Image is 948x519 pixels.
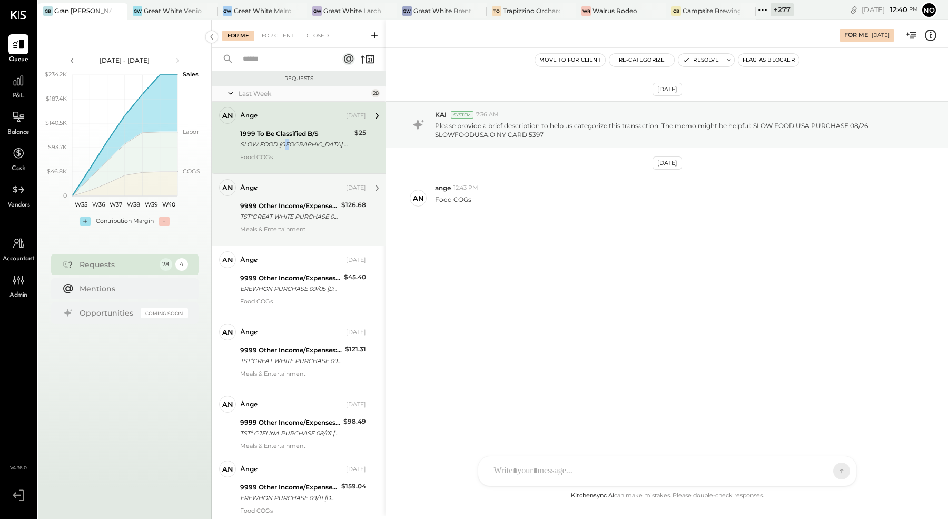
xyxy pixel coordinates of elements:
[671,6,681,16] div: CB
[240,442,366,449] div: Meals & Entertainment
[54,6,112,15] div: Gran [PERSON_NAME] (New)
[7,128,29,138] span: Balance
[12,164,25,174] span: Cash
[503,6,560,15] div: Trapizzino Orchard
[872,32,890,39] div: [DATE]
[45,71,67,78] text: $234.2K
[240,493,338,503] div: EREWHON PURCHASE 09/11 [DOMAIN_NAME] CA CARD 5397
[144,201,157,208] text: W39
[80,217,91,226] div: +
[159,217,170,226] div: -
[183,168,200,175] text: COGS
[240,345,342,356] div: 9999 Other Income/Expenses:To Be Classified
[240,428,340,438] div: TST* GJELINA PURCHASE 08/01 [GEOGRAPHIC_DATA] CARD 5397
[1,34,36,65] a: Queue
[402,6,412,16] div: GW
[45,119,67,126] text: $140.5K
[683,6,740,15] div: Campsite Brewing
[343,416,366,427] div: $98.49
[240,201,338,211] div: 9999 Other Income/Expenses:To Be Classified
[240,183,258,193] div: ange
[345,344,366,355] div: $121.31
[48,143,67,151] text: $93.7K
[1,270,36,300] a: Admin
[222,31,254,41] div: For Me
[1,143,36,174] a: Cash
[80,308,135,318] div: Opportunities
[344,272,366,282] div: $45.40
[160,258,172,271] div: 28
[240,370,366,385] div: Meals & Entertainment
[74,201,87,208] text: W35
[346,184,366,192] div: [DATE]
[678,54,723,66] button: Resolve
[46,95,67,102] text: $187.4K
[240,327,258,338] div: ange
[862,5,918,15] div: [DATE]
[535,54,605,66] button: Move to for client
[371,89,380,97] div: 28
[183,71,199,78] text: Sales
[43,6,53,16] div: GB
[346,256,366,265] div: [DATE]
[13,92,25,101] span: P&L
[141,308,188,318] div: Coming Soon
[240,211,338,222] div: TST*GREAT WHITE PURCHASE 08/07 [GEOGRAPHIC_DATA] [GEOGRAPHIC_DATA] CARD 5397
[1,107,36,138] a: Balance
[240,226,366,240] div: Meals & Entertainment
[63,192,67,199] text: 0
[453,184,478,192] span: 12:43 PM
[80,56,170,65] div: [DATE] - [DATE]
[323,6,381,15] div: Great White Larchmont
[346,465,366,474] div: [DATE]
[354,128,366,138] div: $25
[240,139,351,150] div: SLOW FOOD [GEOGRAPHIC_DATA] PURCHASE 08/26 [GEOGRAPHIC_DATA]O NY CARD 5397
[127,201,140,208] text: W38
[435,195,471,213] p: Food COGs
[240,283,341,294] div: EREWHON PURCHASE 09/05 [DOMAIN_NAME] CA CARD 5397
[1,180,36,210] a: Vendors
[96,217,154,226] div: Contribution Margin
[222,111,233,121] div: an
[240,255,258,266] div: ange
[133,6,142,16] div: GW
[240,111,258,121] div: ange
[80,259,154,270] div: Requests
[240,399,258,410] div: ange
[240,417,340,428] div: 9999 Other Income/Expenses:To Be Classified
[1,233,36,264] a: Accountant
[222,327,233,337] div: an
[609,54,675,66] button: Re-Categorize
[222,255,233,265] div: an
[581,6,591,16] div: WR
[9,291,27,300] span: Admin
[7,201,30,210] span: Vendors
[435,183,451,192] span: ange
[341,481,366,492] div: $159.04
[183,128,199,135] text: Labor
[222,183,233,193] div: an
[653,83,682,96] div: [DATE]
[223,6,232,16] div: GW
[256,31,299,41] div: For Client
[110,201,122,208] text: W37
[346,400,366,409] div: [DATE]
[921,2,937,18] button: No
[451,111,473,119] div: System
[80,283,183,294] div: Mentions
[47,168,67,175] text: $46.8K
[162,201,175,208] text: W40
[1,71,36,101] a: P&L
[592,6,637,15] div: Walrus Rodeo
[240,153,366,168] div: Food COGs
[9,55,28,65] span: Queue
[3,254,35,264] span: Accountant
[492,6,501,16] div: TO
[435,121,914,139] p: Please provide a brief description to help us categorize this transaction. The memo might be help...
[240,273,341,283] div: 9999 Other Income/Expenses:To Be Classified
[848,4,859,15] div: copy link
[476,111,499,119] span: 7:36 AM
[435,110,447,119] span: KAI
[240,298,366,312] div: Food COGs
[217,75,380,82] div: Requests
